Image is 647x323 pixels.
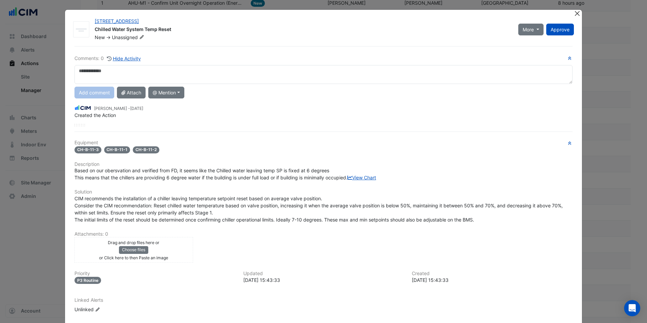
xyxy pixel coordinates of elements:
[112,34,146,41] span: Unassigned
[148,87,184,98] button: @ Mention
[106,55,141,62] button: Hide Activity
[546,24,574,35] button: Approve
[95,26,510,34] div: Chilled Water System Temp Reset
[119,246,148,254] button: Choose files
[74,297,573,303] h6: Linked Alerts
[74,306,155,313] div: Unlinked
[74,55,141,62] div: Comments: 0
[412,271,573,276] h6: Created
[130,106,143,111] span: 2025-08-05 15:43:33
[74,231,573,237] h6: Attachments: 0
[347,175,376,180] a: View Chart
[99,255,168,260] small: or Click here to then Paste an image
[74,271,235,276] h6: Priority
[104,146,130,153] span: CH-B-11-1
[74,104,91,112] img: CIM
[518,24,544,35] button: More
[117,87,146,98] button: Attach
[74,161,573,167] h6: Description
[412,276,573,284] div: [DATE] 15:43:33
[95,307,100,312] fa-icon: Edit Linked Alerts
[94,106,143,112] small: [PERSON_NAME] -
[523,26,534,33] span: More
[74,168,376,180] span: Based on our obersvation and verified from FD, it seems like the Chilled water leaving temp SP is...
[74,112,116,118] span: Created the Action
[95,18,139,24] a: [STREET_ADDRESS]
[106,34,111,40] span: ->
[624,300,640,316] div: Open Intercom Messenger
[74,140,573,146] h6: Equipment
[95,34,105,40] span: New
[108,240,159,245] small: Drag and drop files here or
[74,146,101,153] span: CH-B-11-3
[574,10,581,17] button: Close
[133,146,159,153] span: CH-B-11-2
[243,276,404,284] div: [DATE] 15:43:33
[551,27,569,32] span: Approve
[74,196,564,223] span: CIM recommends the installation of a chiller leaving temperature setpoint reset based on average ...
[74,189,573,195] h6: Solution
[243,271,404,276] h6: Updated
[74,277,101,284] div: P3 Routine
